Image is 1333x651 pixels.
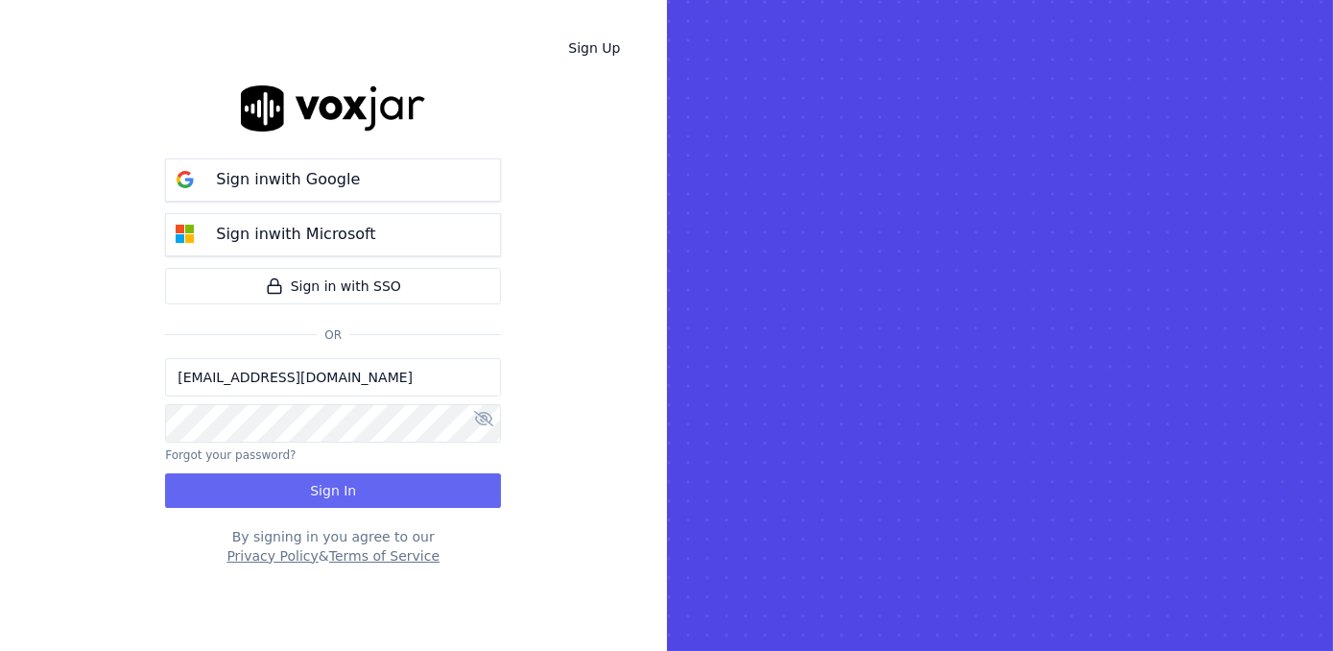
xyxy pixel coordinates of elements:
a: Sign Up [553,31,635,65]
div: By signing in you agree to our & [165,527,501,566]
button: Terms of Service [329,546,440,566]
img: logo [241,85,425,131]
img: google Sign in button [166,160,204,199]
button: Sign inwith Microsoft [165,213,501,256]
img: microsoft Sign in button [166,215,204,253]
button: Forgot your password? [165,447,296,463]
button: Sign inwith Google [165,158,501,202]
a: Sign in with SSO [165,268,501,304]
input: Email [165,358,501,397]
p: Sign in with Microsoft [216,223,375,246]
p: Sign in with Google [216,168,360,191]
button: Privacy Policy [226,546,318,566]
span: Or [317,327,349,343]
button: Sign In [165,473,501,508]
